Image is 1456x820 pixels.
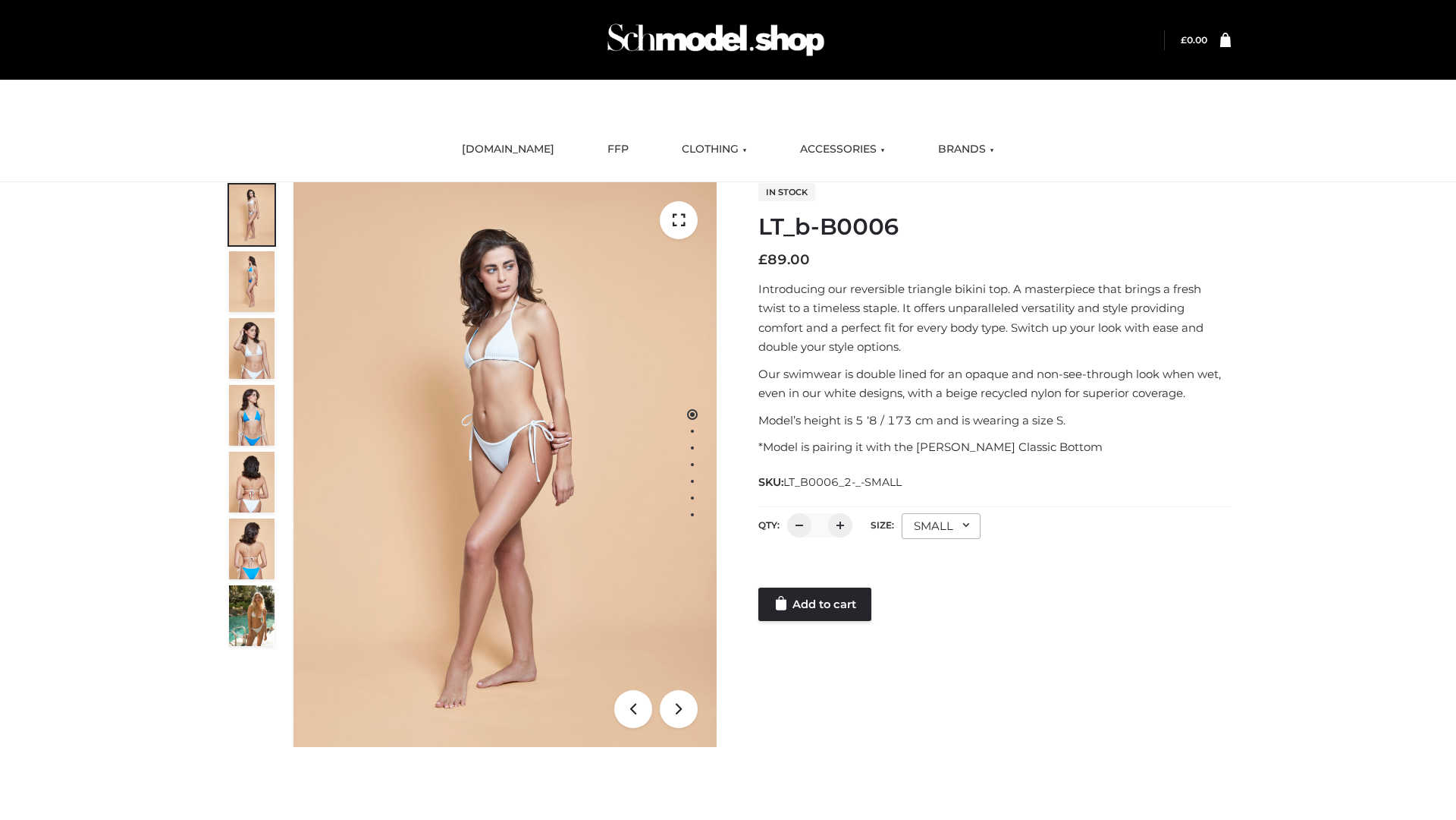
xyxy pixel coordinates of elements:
[229,318,275,379] img: ArielClassicBikiniTop_CloudNine_AzureSky_OW114ECO_3-scaled.jpg
[758,364,1231,403] p: Our swimwear is double lined for an opaque and non-see-through look when wet, even in our white d...
[783,475,902,489] span: LT_B0006_2-_-SMALL
[902,513,981,539] div: SMALL
[1181,34,1207,46] a: £0.00
[758,251,767,268] span: £
[293,182,717,747] img: ArielClassicBikiniTop_CloudNine_AzureSky_OW114ECO_1
[789,133,896,166] a: ACCESSORIES
[670,133,758,166] a: CLOTHING
[229,519,275,579] img: ArielClassicBikiniTop_CloudNine_AzureSky_OW114ECO_8-scaled.jpg
[229,385,275,446] img: ArielClassicBikiniTop_CloudNine_AzureSky_OW114ECO_4-scaled.jpg
[1181,34,1187,46] span: £
[758,213,1231,241] h1: LT_b-B0006
[229,585,275,646] img: Arieltop_CloudNine_AzureSky2.jpg
[229,452,275,512] img: ArielClassicBikiniTop_CloudNine_AzureSky_OW114ECO_7-scaled.jpg
[1181,34,1207,46] bdi: 0.00
[450,133,566,166] a: [DOMAIN_NAME]
[229,251,275,312] img: ArielClassicBikiniTop_CloudNine_AzureSky_OW114ECO_2-scaled.jpg
[758,251,810,268] bdi: 89.00
[758,183,815,201] span: In stock
[758,279,1231,357] p: Introducing our reversible triangle bikini top. A masterpiece that brings a fresh twist to a time...
[758,588,871,621] a: Add to cart
[758,411,1231,430] p: Model’s height is 5 ‘8 / 173 cm and is wearing a size S.
[758,437,1231,457] p: *Model is pairing it with the [PERSON_NAME] Classic Bottom
[229,184,275,245] img: ArielClassicBikiniTop_CloudNine_AzureSky_OW114ECO_1-scaled.jpg
[758,473,903,491] span: SKU:
[596,133,640,166] a: FFP
[758,519,780,531] label: QTY:
[927,133,1006,166] a: BRANDS
[871,519,894,531] label: Size:
[602,10,830,70] img: Schmodel Admin 964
